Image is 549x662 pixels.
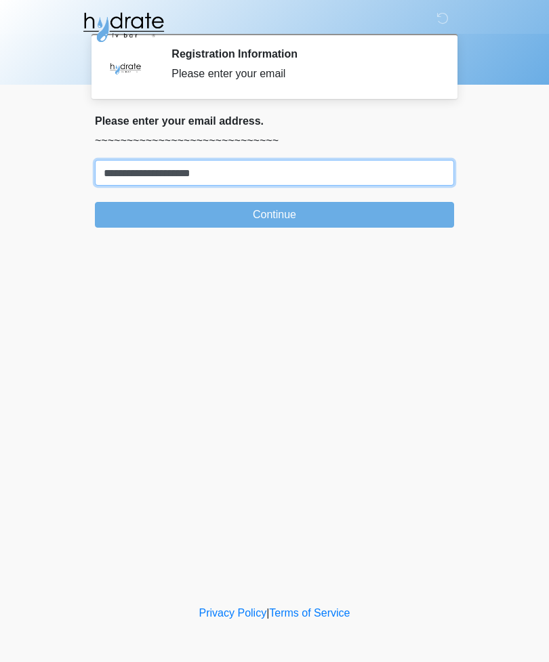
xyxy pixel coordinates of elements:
a: | [266,607,269,619]
img: Hydrate IV Bar - Fort Collins Logo [81,10,165,44]
p: ~~~~~~~~~~~~~~~~~~~~~~~~~~~~~ [95,133,454,149]
a: Terms of Service [269,607,350,619]
button: Continue [95,202,454,228]
img: Agent Avatar [105,47,146,88]
a: Privacy Policy [199,607,267,619]
h2: Please enter your email address. [95,115,454,127]
div: Please enter your email [171,66,434,82]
